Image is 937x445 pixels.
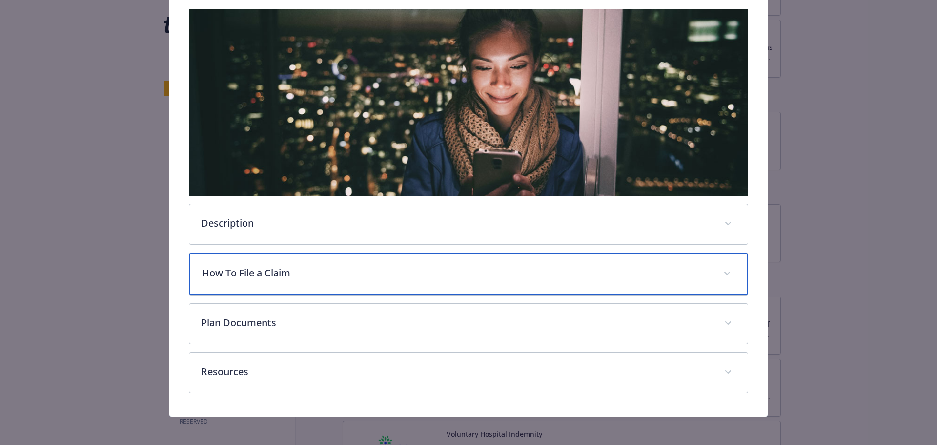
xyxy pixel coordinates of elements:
div: How To File a Claim [189,253,748,295]
div: Plan Documents [189,304,748,344]
img: banner [189,9,749,196]
div: Resources [189,353,748,393]
div: Description [189,204,748,244]
p: Resources [201,364,713,379]
p: Plan Documents [201,316,713,330]
p: How To File a Claim [202,266,712,280]
p: Description [201,216,713,231]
